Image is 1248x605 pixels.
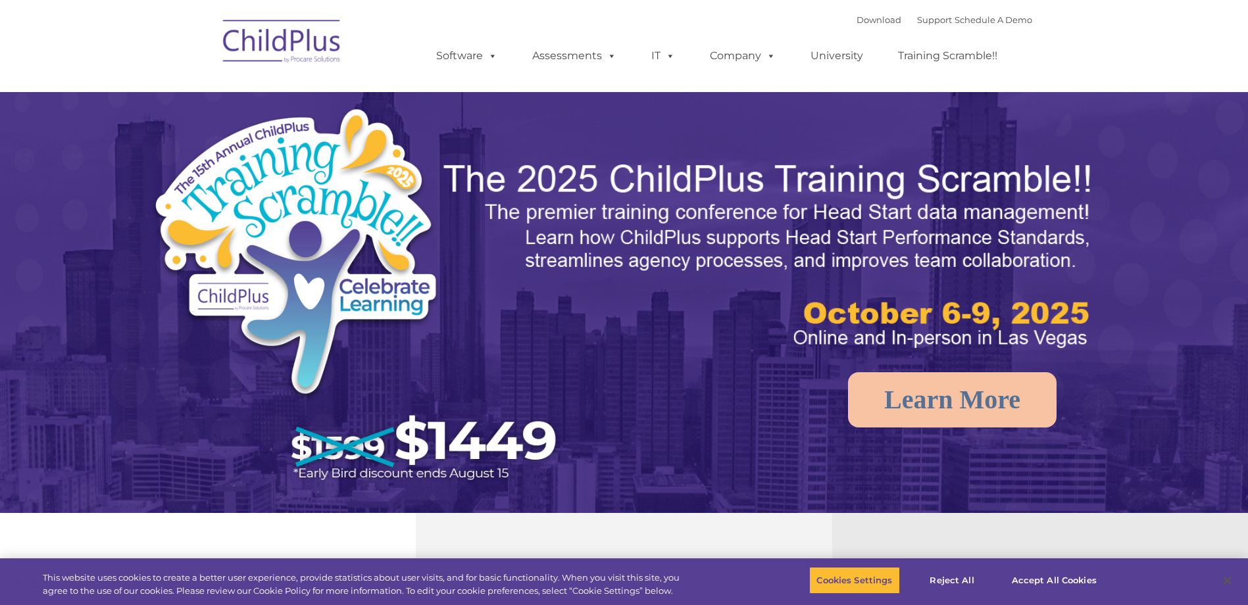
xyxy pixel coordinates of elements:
[797,43,876,69] a: University
[423,43,511,69] a: Software
[216,11,348,76] img: ChildPlus by Procare Solutions
[697,43,789,69] a: Company
[519,43,630,69] a: Assessments
[848,372,1057,427] a: Learn More
[917,14,952,25] a: Support
[183,87,223,97] span: Last name
[955,14,1032,25] a: Schedule A Demo
[857,14,1032,25] font: |
[885,43,1011,69] a: Training Scramble!!
[638,43,688,69] a: IT
[857,14,901,25] a: Download
[43,571,686,597] div: This website uses cookies to create a better user experience, provide statistics about user visit...
[1212,566,1241,595] button: Close
[183,141,239,151] span: Phone number
[911,567,993,594] button: Reject All
[809,567,899,594] button: Cookies Settings
[1005,567,1104,594] button: Accept All Cookies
